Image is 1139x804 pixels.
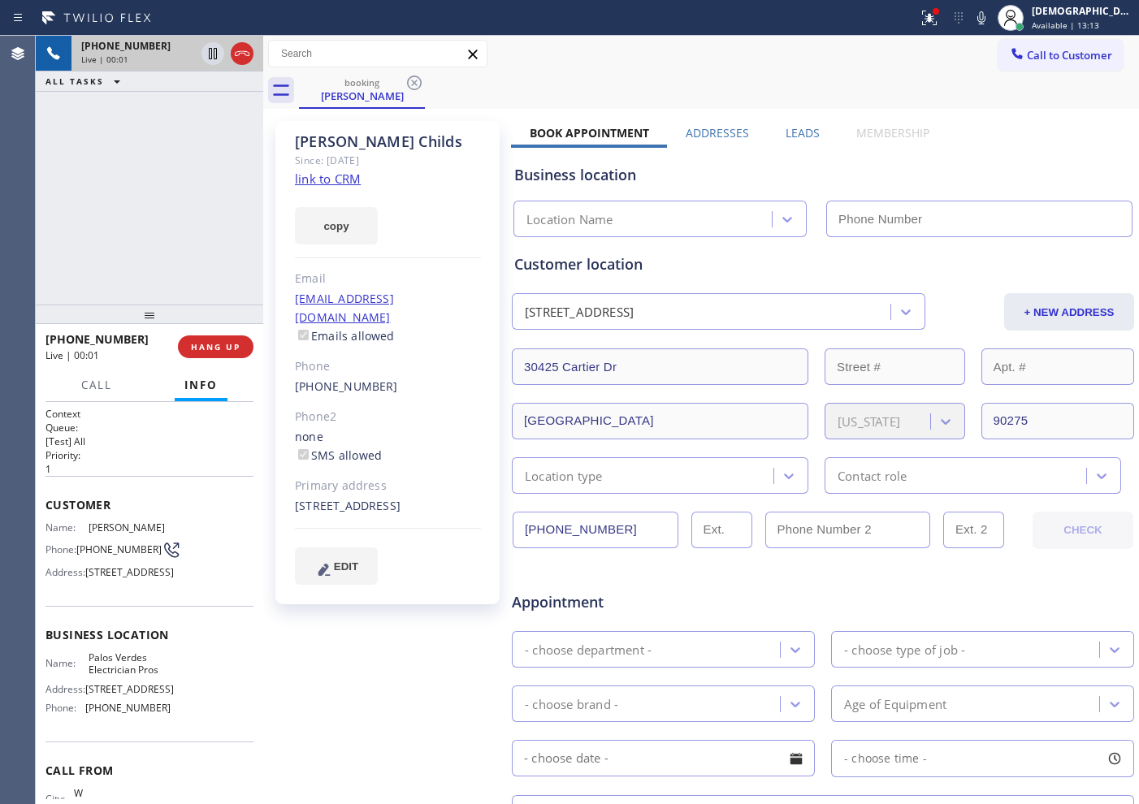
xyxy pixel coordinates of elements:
h1: Context [45,407,253,421]
span: [PHONE_NUMBER] [81,39,171,53]
button: Mute [970,6,993,29]
span: Palos Verdes Electrician Pros [89,651,170,676]
span: Available | 13:13 [1032,19,1099,31]
input: City [512,403,808,439]
span: Call From [45,763,253,778]
input: ZIP [981,403,1135,439]
div: Since: [DATE] [295,151,481,170]
button: copy [295,207,378,244]
label: Addresses [686,125,749,140]
button: + NEW ADDRESS [1004,293,1134,331]
p: [Test] All [45,434,253,448]
div: [PERSON_NAME] Childs [295,132,481,151]
span: Call to Customer [1027,48,1112,63]
span: [STREET_ADDRESS] [85,566,174,578]
span: Name: [45,657,89,669]
span: Call [81,378,112,392]
div: Email [295,270,481,288]
div: booking [301,76,423,89]
input: Phone Number 2 [765,512,931,548]
label: Book Appointment [530,125,649,140]
input: Apt. # [981,348,1135,385]
button: Info [175,370,227,401]
button: EDIT [295,547,378,585]
input: Ext. 2 [943,512,1004,548]
span: [PHONE_NUMBER] [85,702,171,714]
div: [STREET_ADDRESS] [295,497,481,516]
div: [STREET_ADDRESS] [525,303,634,322]
input: - choose date - [512,740,815,776]
label: Emails allowed [295,328,395,344]
button: Call to Customer [998,40,1123,71]
div: Location type [525,466,603,485]
div: [PERSON_NAME] [301,89,423,103]
div: none [295,428,481,465]
button: ALL TASKS [36,71,136,91]
input: Phone Number [826,201,1133,237]
span: [PHONE_NUMBER] [76,543,162,555]
button: HANG UP [178,335,253,358]
span: Info [184,378,218,392]
span: Name: [45,521,89,534]
label: SMS allowed [295,447,382,463]
button: CHECK [1033,512,1133,549]
div: - choose department - [525,640,652,659]
span: Address: [45,683,85,695]
span: [STREET_ADDRESS] [85,683,174,695]
span: Address: [45,566,85,578]
label: Membership [856,125,929,140]
span: Live | 00:01 [81,54,128,65]
span: Phone: [45,702,85,714]
span: HANG UP [191,341,240,352]
a: link to CRM [295,171,361,187]
h2: Priority: [45,448,253,462]
div: - choose type of job - [844,640,965,659]
span: ALL TASKS [45,76,104,87]
span: Live | 00:01 [45,348,99,362]
input: Emails allowed [298,330,309,340]
button: Hang up [231,42,253,65]
div: Phone2 [295,408,481,426]
span: Customer [45,497,253,512]
div: [DEMOGRAPHIC_DATA][PERSON_NAME] [1032,4,1134,18]
span: - choose time - [844,750,927,766]
span: Phone: [45,543,76,555]
div: Business location [514,164,1132,186]
div: Reggie Childs [301,72,423,107]
button: Call [71,370,122,401]
div: Contact role [838,466,907,485]
div: Location Name [526,210,613,229]
p: 1 [45,462,253,476]
div: Phone [295,357,481,376]
div: Age of Equipment [844,694,946,713]
input: SMS allowed [298,449,309,460]
span: [PERSON_NAME] [89,521,170,534]
input: Ext. [691,512,752,548]
span: EDIT [334,560,358,573]
label: Leads [786,125,820,140]
button: Hold Customer [201,42,224,65]
div: - choose brand - [525,694,618,713]
input: Street # [825,348,965,385]
div: Customer location [514,253,1132,275]
div: Primary address [295,477,481,495]
span: [PHONE_NUMBER] [45,331,149,347]
span: Business location [45,627,253,642]
input: Address [512,348,808,385]
a: [EMAIL_ADDRESS][DOMAIN_NAME] [295,291,394,325]
span: Appointment [512,591,717,613]
a: [PHONE_NUMBER] [295,378,398,394]
input: Phone Number [513,512,678,548]
input: Search [269,41,487,67]
h2: Queue: [45,421,253,434]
